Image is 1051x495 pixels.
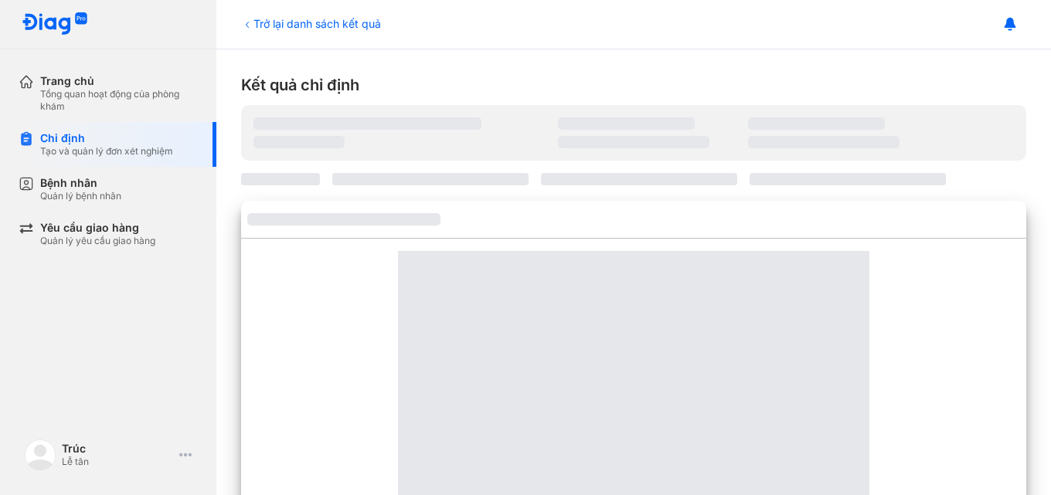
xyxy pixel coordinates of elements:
[62,456,173,468] div: Lễ tân
[40,131,173,145] div: Chỉ định
[241,74,1026,96] div: Kết quả chỉ định
[40,190,121,202] div: Quản lý bệnh nhân
[40,221,155,235] div: Yêu cầu giao hàng
[40,176,121,190] div: Bệnh nhân
[22,12,88,36] img: logo
[40,88,198,113] div: Tổng quan hoạt động của phòng khám
[40,74,198,88] div: Trang chủ
[241,15,381,32] div: Trở lại danh sách kết quả
[25,439,56,470] img: logo
[40,235,155,247] div: Quản lý yêu cầu giao hàng
[62,442,173,456] div: Trúc
[40,145,173,158] div: Tạo và quản lý đơn xét nghiệm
